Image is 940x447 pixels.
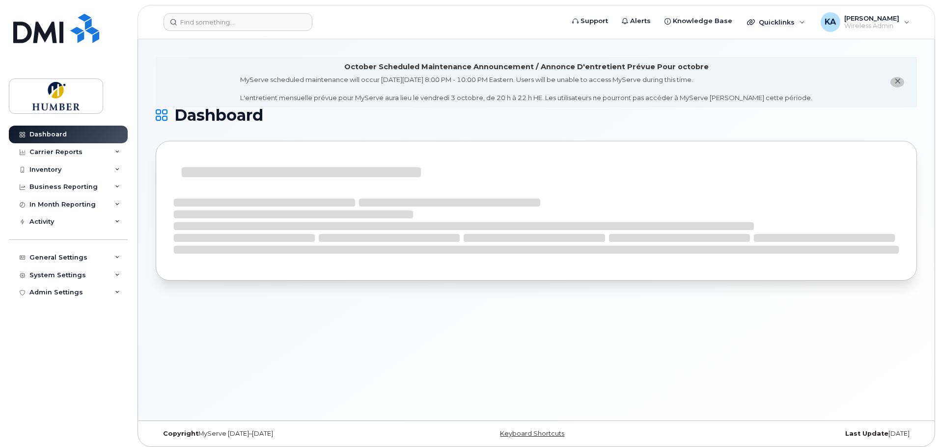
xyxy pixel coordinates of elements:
div: October Scheduled Maintenance Announcement / Annonce D'entretient Prévue Pour octobre [344,62,709,72]
div: MyServe [DATE]–[DATE] [156,430,410,438]
a: Keyboard Shortcuts [500,430,564,437]
div: MyServe scheduled maintenance will occur [DATE][DATE] 8:00 PM - 10:00 PM Eastern. Users will be u... [240,75,812,103]
button: close notification [890,77,904,87]
strong: Last Update [845,430,888,437]
div: [DATE] [663,430,917,438]
span: Dashboard [174,108,263,123]
strong: Copyright [163,430,198,437]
